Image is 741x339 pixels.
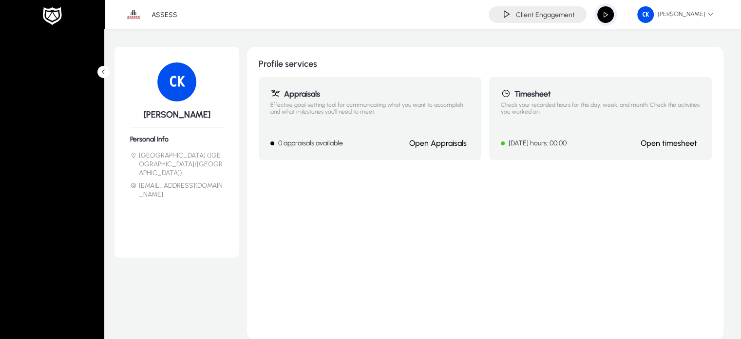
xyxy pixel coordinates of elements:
[270,89,470,99] h1: Appraisals
[516,11,575,19] h4: Client Engagement
[152,11,177,19] p: ASSESS
[270,101,470,122] p: Effective goal-setting tool for communicating what you want to accomplish and what milestones you...
[406,138,470,148] button: Open Appraisals
[130,151,224,178] li: [GEOGRAPHIC_DATA] ([GEOGRAPHIC_DATA]/[GEOGRAPHIC_DATA])
[124,5,143,24] img: 1.png
[638,138,700,148] button: Open timesheet
[637,6,654,23] img: 41.png
[259,59,712,69] h1: Profile services
[130,135,224,143] h6: Personal Info
[157,62,196,101] img: 41.png
[409,139,467,148] a: Open Appraisals
[501,101,700,122] p: Check your recorded hours for this day, week, and month. Check the activities you worked on.
[501,89,700,99] h1: Timesheet
[641,139,697,148] a: Open timesheet
[278,139,343,147] p: 0 appraisals available
[637,6,714,23] span: [PERSON_NAME]
[130,181,224,199] li: [EMAIL_ADDRESS][DOMAIN_NAME]
[629,6,722,23] button: [PERSON_NAME]
[130,109,224,120] h5: [PERSON_NAME]
[40,6,64,26] img: white-logo.png
[509,139,567,147] p: [DATE] hours: 00:00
